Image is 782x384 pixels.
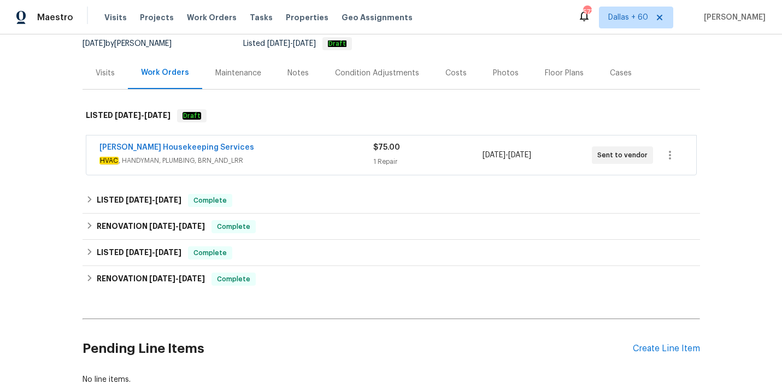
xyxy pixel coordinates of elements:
[267,40,290,48] span: [DATE]
[445,68,467,79] div: Costs
[179,222,205,230] span: [DATE]
[508,151,531,159] span: [DATE]
[213,274,255,285] span: Complete
[86,109,170,122] h6: LISTED
[335,68,419,79] div: Condition Adjustments
[293,40,316,48] span: [DATE]
[155,196,181,204] span: [DATE]
[126,196,152,204] span: [DATE]
[597,150,652,161] span: Sent to vendor
[373,156,483,167] div: 1 Repair
[155,249,181,256] span: [DATE]
[99,157,119,164] em: HVAC
[115,111,170,119] span: -
[97,273,205,286] h6: RENOVATION
[97,194,181,207] h6: LISTED
[545,68,584,79] div: Floor Plans
[115,111,141,119] span: [DATE]
[149,275,205,282] span: -
[342,12,413,23] span: Geo Assignments
[83,187,700,214] div: LISTED [DATE]-[DATE]Complete
[126,196,181,204] span: -
[97,246,181,259] h6: LISTED
[267,40,316,48] span: -
[99,155,373,166] span: , HANDYMAN, PLUMBING, BRN_AND_LRR
[99,144,254,151] a: [PERSON_NAME] Housekeeping Services
[97,220,205,233] h6: RENOVATION
[149,275,175,282] span: [DATE]
[493,68,519,79] div: Photos
[699,12,766,23] span: [PERSON_NAME]
[483,150,531,161] span: -
[373,144,400,151] span: $75.00
[83,214,700,240] div: RENOVATION [DATE]-[DATE]Complete
[37,12,73,23] span: Maestro
[243,40,352,48] span: Listed
[187,12,237,23] span: Work Orders
[83,323,633,374] h2: Pending Line Items
[183,112,201,120] em: Draft
[189,195,231,206] span: Complete
[328,40,346,48] em: Draft
[83,240,700,266] div: LISTED [DATE]-[DATE]Complete
[126,249,181,256] span: -
[583,7,591,17] div: 573
[83,98,700,133] div: LISTED [DATE]-[DATE]Draft
[104,12,127,23] span: Visits
[215,68,261,79] div: Maintenance
[83,37,185,50] div: by [PERSON_NAME]
[83,266,700,292] div: RENOVATION [DATE]-[DATE]Complete
[483,151,505,159] span: [DATE]
[126,249,152,256] span: [DATE]
[149,222,175,230] span: [DATE]
[140,12,174,23] span: Projects
[189,247,231,258] span: Complete
[96,68,115,79] div: Visits
[141,67,189,78] div: Work Orders
[633,344,700,354] div: Create Line Item
[179,275,205,282] span: [DATE]
[149,222,205,230] span: -
[287,68,309,79] div: Notes
[250,14,273,21] span: Tasks
[144,111,170,119] span: [DATE]
[83,40,105,48] span: [DATE]
[610,68,632,79] div: Cases
[286,12,328,23] span: Properties
[213,221,255,232] span: Complete
[608,12,648,23] span: Dallas + 60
